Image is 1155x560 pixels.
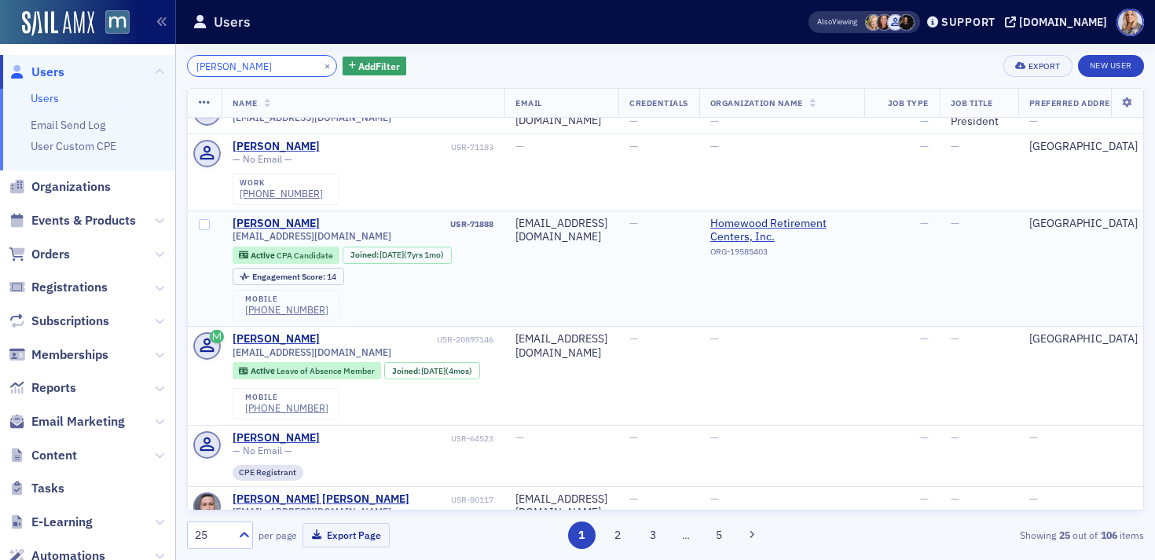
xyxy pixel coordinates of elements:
span: Leave of Absence Member [277,365,375,376]
span: — [1029,492,1038,506]
span: Tasks [31,480,64,497]
div: work [240,178,323,188]
div: Joined: 2018-07-22 00:00:00 [343,247,452,264]
button: AddFilter [343,57,407,76]
h1: Users [214,13,251,31]
div: [GEOGRAPHIC_DATA] [1029,332,1143,346]
span: Organizations [31,178,111,196]
span: Joined : [392,366,422,376]
span: Natalie Antonakas [876,14,893,31]
span: Orders [31,246,70,263]
span: — [710,113,719,127]
a: Reports [9,379,76,397]
span: Job Title [951,97,993,108]
span: — [710,331,719,346]
div: [GEOGRAPHIC_DATA] [1029,217,1143,231]
div: President [951,114,1007,128]
span: Justin Chase [887,14,904,31]
span: — [951,139,959,153]
span: — [920,216,929,230]
div: USR-20897146 [322,335,493,345]
span: Content [31,447,77,464]
a: Active Leave of Absence Member [239,366,374,376]
div: Joined: 2025-04-14 00:00:00 [384,362,480,379]
span: — [515,139,524,153]
span: Add Filter [358,59,400,73]
div: [EMAIL_ADDRESS][DOMAIN_NAME] [515,492,607,520]
span: — [951,492,959,506]
span: — [629,430,638,445]
div: USR-80117 [412,495,493,505]
div: mobile [245,295,328,304]
span: Active [251,365,277,376]
span: Registrations [31,279,108,296]
span: Credentials [629,97,688,108]
span: Engagement Score : [252,271,327,282]
span: Email Marketing [31,413,125,430]
a: [PERSON_NAME] [233,332,320,346]
span: — [515,430,524,445]
span: E-Learning [31,514,93,531]
span: Events & Products [31,212,136,229]
span: — [951,430,959,445]
span: — [951,216,959,230]
a: Users [9,64,64,81]
span: — [920,139,929,153]
a: Users [31,91,59,105]
a: Homewood Retirement Centers, Inc. [710,217,853,244]
span: — [629,113,638,127]
div: USR-71183 [322,142,493,152]
a: New User [1078,55,1144,77]
button: 3 [640,522,667,549]
button: 2 [603,522,631,549]
span: [EMAIL_ADDRESS][DOMAIN_NAME] [233,506,391,518]
div: ORG-19585403 [710,247,853,262]
div: USR-71888 [322,219,493,229]
strong: 25 [1056,528,1072,542]
div: Active: Active: Leave of Absence Member [233,362,382,379]
span: Memberships [31,346,108,364]
button: Export Page [302,523,390,547]
label: per page [258,528,297,542]
a: Subscriptions [9,313,109,330]
div: (4mos) [421,366,472,376]
a: [PERSON_NAME] [233,140,320,154]
span: Name [233,97,258,108]
div: CPE Registrant [233,465,304,481]
span: [EMAIL_ADDRESS][DOMAIN_NAME] [233,230,391,242]
a: Events & Products [9,212,136,229]
a: Orders [9,246,70,263]
span: — [710,492,719,506]
span: [EMAIL_ADDRESS][DOMAIN_NAME] [233,112,391,123]
div: [PHONE_NUMBER] [245,402,328,414]
a: Email Marketing [9,413,125,430]
span: Email [515,97,542,108]
span: — [710,430,719,445]
span: Joined : [350,250,380,260]
button: Export [1003,55,1072,77]
span: … [675,528,697,542]
span: — [920,430,929,445]
span: Reports [31,379,76,397]
div: [PERSON_NAME] [PERSON_NAME] [233,492,409,507]
div: [PERSON_NAME] [233,217,320,231]
span: — No Email — [233,153,292,165]
a: Memberships [9,346,108,364]
div: [DOMAIN_NAME] [1019,15,1107,29]
span: Rebekah Olson [865,14,882,31]
span: — [710,139,719,153]
div: mobile [245,393,328,402]
span: — [629,216,638,230]
span: Viewing [817,16,857,27]
div: Support [941,15,995,29]
div: [PHONE_NUMBER] [245,304,328,316]
div: [EMAIL_ADDRESS][DOMAIN_NAME] [515,217,607,244]
img: SailAMX [105,10,130,35]
span: — [1029,113,1038,127]
span: — [629,492,638,506]
span: [DATE] [421,365,445,376]
span: — No Email — [233,445,292,456]
button: × [321,58,335,72]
